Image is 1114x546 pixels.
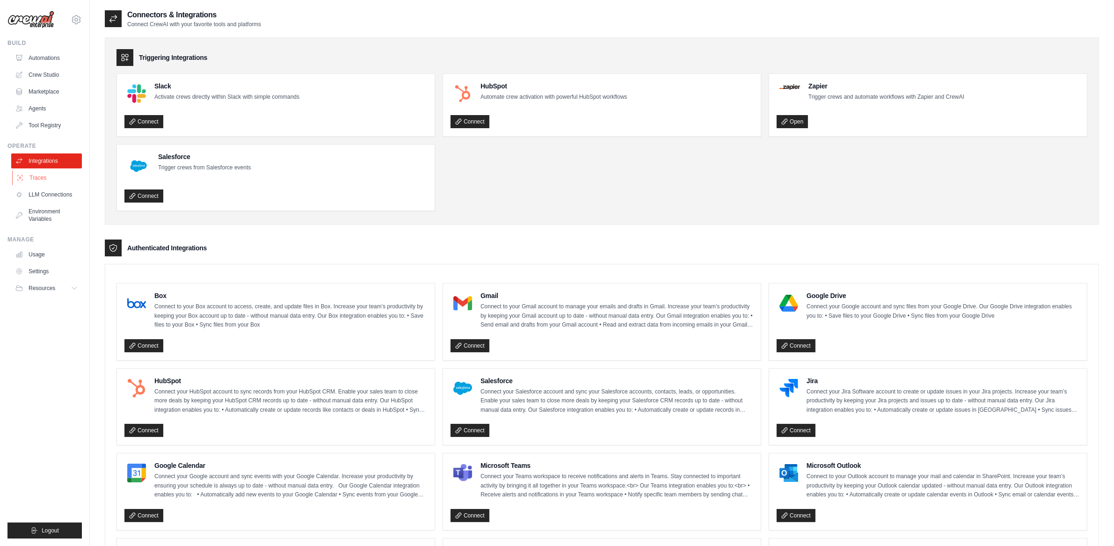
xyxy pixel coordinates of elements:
[11,187,82,202] a: LLM Connections
[777,509,815,522] a: Connect
[127,84,146,103] img: Slack Logo
[807,302,1079,320] p: Connect your Google account and sync files from your Google Drive. Our Google Drive integration e...
[11,247,82,262] a: Usage
[777,339,815,352] a: Connect
[481,291,753,300] h4: Gmail
[11,281,82,296] button: Resources
[451,339,489,352] a: Connect
[777,424,815,437] a: Connect
[7,11,54,29] img: Logo
[807,461,1079,470] h4: Microsoft Outlook
[42,527,59,534] span: Logout
[127,294,146,313] img: Box Logo
[481,461,753,470] h4: Microsoft Teams
[779,379,798,398] img: Jira Logo
[154,81,299,91] h4: Slack
[11,67,82,82] a: Crew Studio
[451,509,489,522] a: Connect
[124,189,163,203] a: Connect
[779,464,798,482] img: Microsoft Outlook Logo
[158,152,251,161] h4: Salesforce
[127,464,146,482] img: Google Calendar Logo
[124,339,163,352] a: Connect
[11,118,82,133] a: Tool Registry
[481,472,753,500] p: Connect your Teams workspace to receive notifications and alerts in Teams. Stay connected to impo...
[481,93,627,102] p: Automate crew activation with powerful HubSpot workflows
[124,424,163,437] a: Connect
[154,472,427,500] p: Connect your Google account and sync events with your Google Calendar. Increase your productivity...
[127,21,261,28] p: Connect CrewAI with your favorite tools and platforms
[807,376,1079,386] h4: Jira
[451,115,489,128] a: Connect
[154,93,299,102] p: Activate crews directly within Slack with simple commands
[453,294,472,313] img: Gmail Logo
[11,51,82,66] a: Automations
[807,472,1079,500] p: Connect to your Outlook account to manage your mail and calendar in SharePoint. Increase your tea...
[779,294,798,313] img: Google Drive Logo
[12,170,83,185] a: Traces
[29,284,55,292] span: Resources
[453,84,472,103] img: HubSpot Logo
[7,236,82,243] div: Manage
[808,93,964,102] p: Trigger crews and automate workflows with Zapier and CrewAI
[127,243,207,253] h3: Authenticated Integrations
[481,376,753,386] h4: Salesforce
[154,291,427,300] h4: Box
[7,39,82,47] div: Build
[154,461,427,470] h4: Google Calendar
[127,9,261,21] h2: Connectors & Integrations
[481,302,753,330] p: Connect to your Gmail account to manage your emails and drafts in Gmail. Increase your team’s pro...
[807,291,1079,300] h4: Google Drive
[808,81,964,91] h4: Zapier
[11,84,82,99] a: Marketplace
[139,53,207,62] h3: Triggering Integrations
[127,155,150,177] img: Salesforce Logo
[779,84,800,90] img: Zapier Logo
[453,464,472,482] img: Microsoft Teams Logo
[127,379,146,398] img: HubSpot Logo
[11,204,82,226] a: Environment Variables
[154,387,427,415] p: Connect your HubSpot account to sync records from your HubSpot CRM. Enable your sales team to clo...
[7,523,82,539] button: Logout
[124,509,163,522] a: Connect
[807,387,1079,415] p: Connect your Jira Software account to create or update issues in your Jira projects. Increase you...
[11,264,82,279] a: Settings
[154,376,427,386] h4: HubSpot
[11,101,82,116] a: Agents
[11,153,82,168] a: Integrations
[154,302,427,330] p: Connect to your Box account to access, create, and update files in Box. Increase your team’s prod...
[451,424,489,437] a: Connect
[124,115,163,128] a: Connect
[777,115,808,128] a: Open
[481,387,753,415] p: Connect your Salesforce account and sync your Salesforce accounts, contacts, leads, or opportunit...
[7,142,82,150] div: Operate
[158,163,251,173] p: Trigger crews from Salesforce events
[453,379,472,398] img: Salesforce Logo
[481,81,627,91] h4: HubSpot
